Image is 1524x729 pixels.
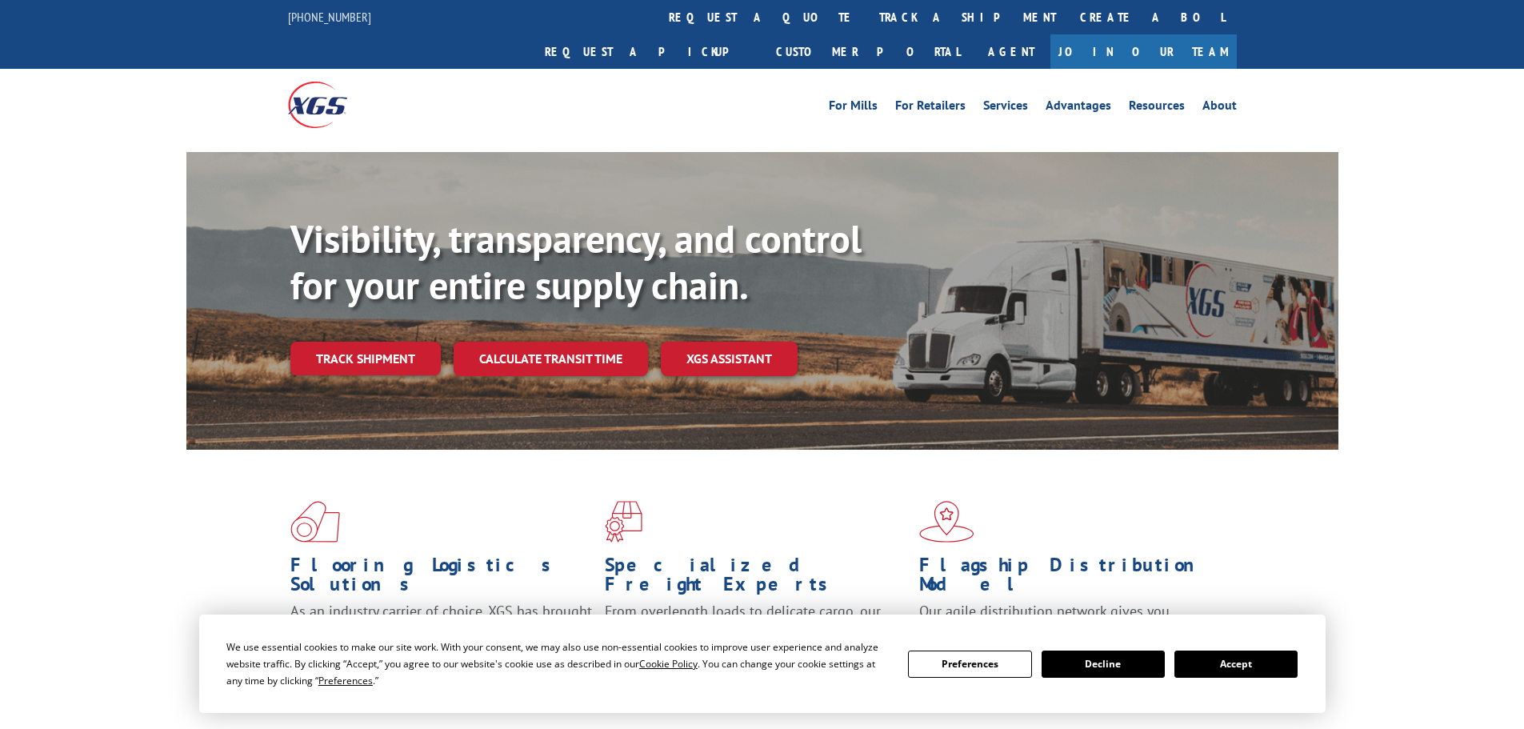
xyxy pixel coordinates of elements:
[908,651,1031,678] button: Preferences
[1050,34,1237,69] a: Join Our Team
[972,34,1050,69] a: Agent
[1174,651,1298,678] button: Accept
[895,99,966,117] a: For Retailers
[199,615,1326,713] div: Cookie Consent Prompt
[290,555,593,602] h1: Flooring Logistics Solutions
[829,99,878,117] a: For Mills
[533,34,764,69] a: Request a pickup
[764,34,972,69] a: Customer Portal
[318,674,373,687] span: Preferences
[919,555,1222,602] h1: Flagship Distribution Model
[919,602,1214,639] span: Our agile distribution network gives you nationwide inventory management on demand.
[639,657,698,671] span: Cookie Policy
[226,639,889,689] div: We use essential cookies to make our site work. With your consent, we may also use non-essential ...
[454,342,648,376] a: Calculate transit time
[288,9,371,25] a: [PHONE_NUMBER]
[605,555,907,602] h1: Specialized Freight Experts
[1202,99,1237,117] a: About
[1046,99,1111,117] a: Advantages
[661,342,798,376] a: XGS ASSISTANT
[1042,651,1165,678] button: Decline
[605,602,907,673] p: From overlength loads to delicate cargo, our experienced staff knows the best way to move your fr...
[290,342,441,375] a: Track shipment
[290,214,862,310] b: Visibility, transparency, and control for your entire supply chain.
[1129,99,1185,117] a: Resources
[919,501,974,543] img: xgs-icon-flagship-distribution-model-red
[290,501,340,543] img: xgs-icon-total-supply-chain-intelligence-red
[605,501,642,543] img: xgs-icon-focused-on-flooring-red
[290,602,592,659] span: As an industry carrier of choice, XGS has brought innovation and dedication to flooring logistics...
[983,99,1028,117] a: Services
